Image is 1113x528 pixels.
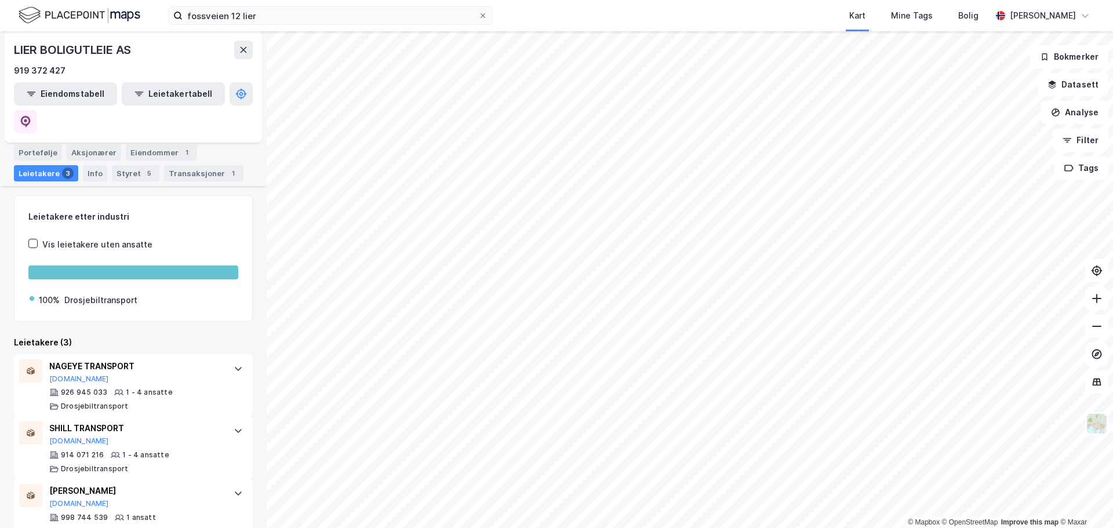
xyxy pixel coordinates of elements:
[49,499,109,508] button: [DOMAIN_NAME]
[83,165,107,181] div: Info
[126,513,156,522] div: 1 ansatt
[61,464,129,474] div: Drosjebiltransport
[143,167,155,179] div: 5
[1001,518,1059,526] a: Improve this map
[61,450,104,460] div: 914 071 216
[61,388,107,397] div: 926 945 033
[1055,472,1113,528] iframe: Chat Widget
[112,165,159,181] div: Styret
[14,64,66,78] div: 919 372 427
[942,518,998,526] a: OpenStreetMap
[183,7,478,24] input: Søk på adresse, matrikkel, gårdeiere, leietakere eller personer
[19,5,140,26] img: logo.f888ab2527a4732fd821a326f86c7f29.svg
[61,513,108,522] div: 998 744 539
[126,388,173,397] div: 1 - 4 ansatte
[227,167,239,179] div: 1
[1053,129,1108,152] button: Filter
[126,144,197,161] div: Eiendommer
[122,450,169,460] div: 1 - 4 ansatte
[49,421,222,435] div: SHILL TRANSPORT
[14,144,62,161] div: Portefølje
[1055,472,1113,528] div: Kontrollprogram for chat
[1038,73,1108,96] button: Datasett
[958,9,979,23] div: Bolig
[1010,9,1076,23] div: [PERSON_NAME]
[122,82,225,105] button: Leietakertabell
[64,293,137,307] div: Drosjebiltransport
[61,402,129,411] div: Drosjebiltransport
[28,210,238,224] div: Leietakere etter industri
[14,41,133,59] div: LIER BOLIGUTLEIE AS
[164,165,243,181] div: Transaksjoner
[49,436,109,446] button: [DOMAIN_NAME]
[42,238,152,252] div: Vis leietakere uten ansatte
[1086,413,1108,435] img: Z
[908,518,940,526] a: Mapbox
[67,144,121,161] div: Aksjonærer
[1054,156,1108,180] button: Tags
[49,359,222,373] div: NAGEYE TRANSPORT
[49,374,109,384] button: [DOMAIN_NAME]
[14,336,253,349] div: Leietakere (3)
[1041,101,1108,124] button: Analyse
[14,82,117,105] button: Eiendomstabell
[181,147,192,158] div: 1
[39,293,60,307] div: 100%
[62,167,74,179] div: 3
[891,9,933,23] div: Mine Tags
[49,484,222,498] div: [PERSON_NAME]
[14,165,78,181] div: Leietakere
[849,9,865,23] div: Kart
[1030,45,1108,68] button: Bokmerker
